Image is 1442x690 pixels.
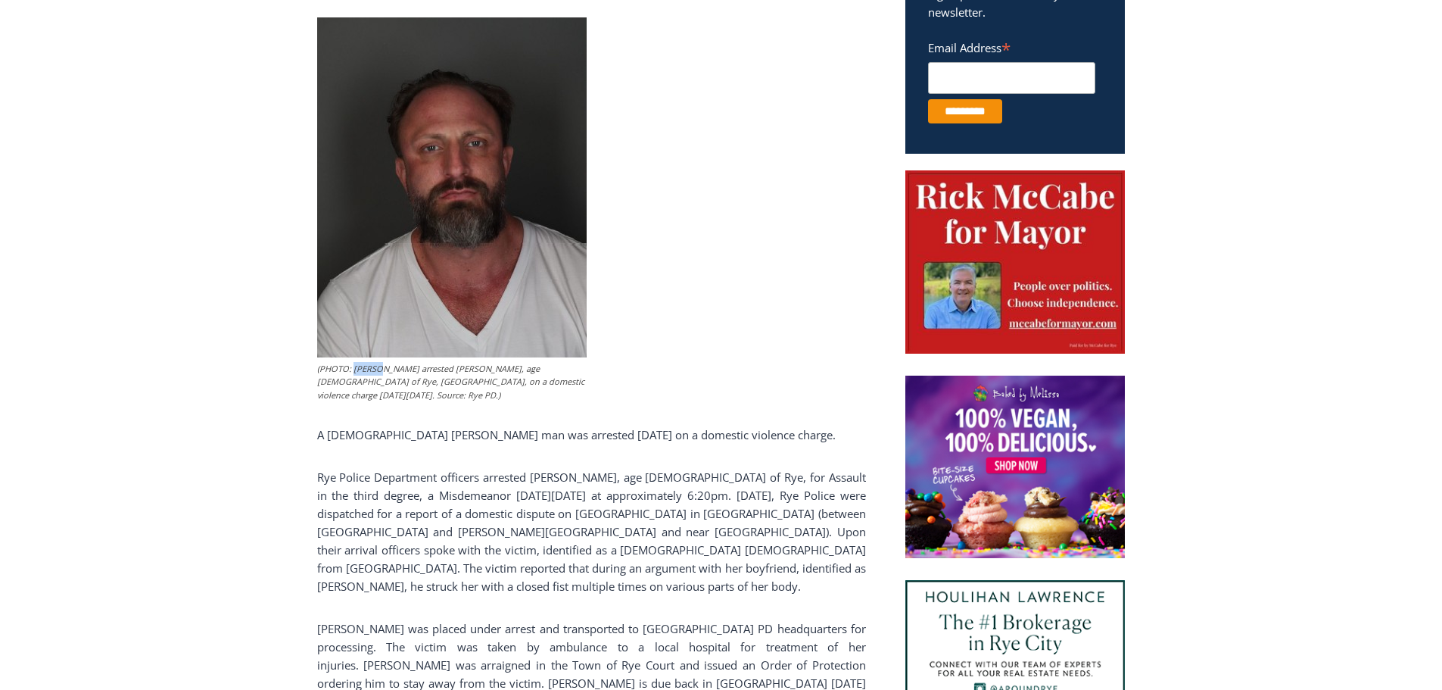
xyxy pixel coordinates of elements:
img: McCabe for Mayor [905,170,1125,354]
figcaption: (PHOTO: [PERSON_NAME] arrested [PERSON_NAME], age [DEMOGRAPHIC_DATA] of Rye, [GEOGRAPHIC_DATA], o... [317,362,587,402]
img: Baked by Melissa [905,376,1125,559]
p: A [DEMOGRAPHIC_DATA] [PERSON_NAME] man was arrested [DATE] on a domestic violence charge. [317,426,866,444]
p: Rye Police Department officers arrested [PERSON_NAME], age [DEMOGRAPHIC_DATA] of Rye, for Assault... [317,468,866,595]
img: (PHOTO: Rye PD arrested Michael P. O’Connell, age 42 of Rye, NY, on a domestic violence charge on... [317,17,587,357]
label: Email Address [928,33,1095,60]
